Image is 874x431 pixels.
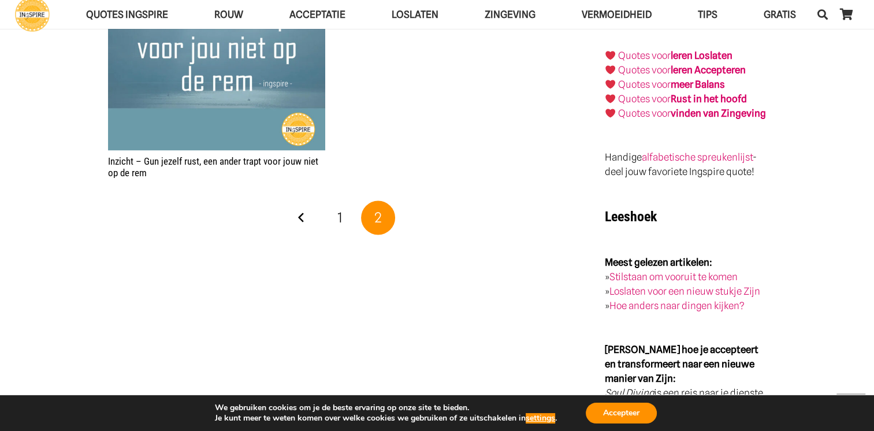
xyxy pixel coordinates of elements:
[605,150,766,179] p: Handige - deel jouw favoriete Ingspire quote!
[605,209,657,225] strong: Leeshoek
[605,94,615,103] img: ❤
[289,9,345,20] span: Acceptatie
[618,50,671,61] a: Quotes voor
[671,50,732,61] a: leren Loslaten
[671,79,725,90] strong: meer Balans
[374,209,382,226] span: 2
[214,9,243,20] span: ROUW
[698,9,717,20] span: TIPS
[605,108,615,118] img: ❤
[361,200,396,235] span: Pagina 2
[618,107,766,119] a: Quotes voorvinden van Zingeving
[671,107,766,119] strong: vinden van Zingeving
[586,403,657,423] button: Accepteer
[392,9,438,20] span: Loslaten
[526,413,555,423] button: settings
[582,9,652,20] span: VERMOEIDHEID
[836,393,865,422] a: Terug naar top
[605,79,615,89] img: ❤
[605,50,615,60] img: ❤
[605,256,712,267] strong: Meest gelezen artikelen:
[618,79,725,90] a: Quotes voormeer Balans
[337,209,343,226] span: 1
[609,270,738,282] a: Stilstaan om vooruit te komen
[609,285,760,296] a: Loslaten voor een nieuw stukje Zijn
[605,65,615,75] img: ❤
[618,93,747,105] a: Quotes voorRust in het hoofd
[671,93,747,105] strong: Rust in het hoofd
[323,200,358,235] a: Pagina 1
[671,64,746,76] a: leren Accepteren
[605,255,766,313] p: » » »
[609,299,745,311] a: Hoe anders naar dingen kijken?
[108,155,318,179] a: Inzicht – Gun jezelf rust, een ander trapt voor jouw niet op de rem
[215,403,557,413] p: We gebruiken cookies om je de beste ervaring op onze site te bieden.
[86,9,168,20] span: QUOTES INGSPIRE
[764,9,796,20] span: GRATIS
[605,387,654,398] em: Soul Diving
[215,413,557,423] p: Je kunt meer te weten komen over welke cookies we gebruiken of ze uitschakelen in .
[642,151,753,163] a: alfabetische spreukenlijst
[485,9,535,20] span: Zingeving
[618,64,671,76] a: Quotes voor
[605,343,758,384] strong: [PERSON_NAME] hoe je accepteert en transformeert naar een nieuwe manier van Zijn:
